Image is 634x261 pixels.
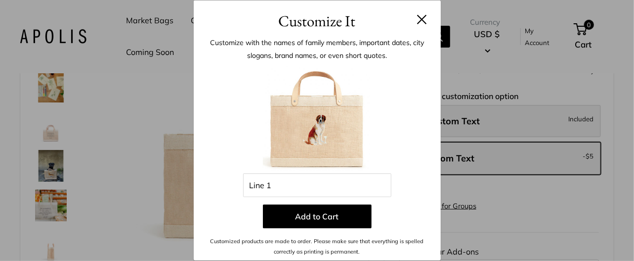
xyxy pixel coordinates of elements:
[209,236,426,257] p: Customized products are made to order. Please make sure that everything is spelled correctly as p...
[263,64,372,173] img: 1_cust_bernard.jpg
[8,223,106,253] iframe: Sign Up via Text for Offers
[209,36,426,62] p: Customize with the names of family members, important dates, city slogans, brand names, or even s...
[209,9,426,33] h3: Customize It
[263,205,372,228] button: Add to Cart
